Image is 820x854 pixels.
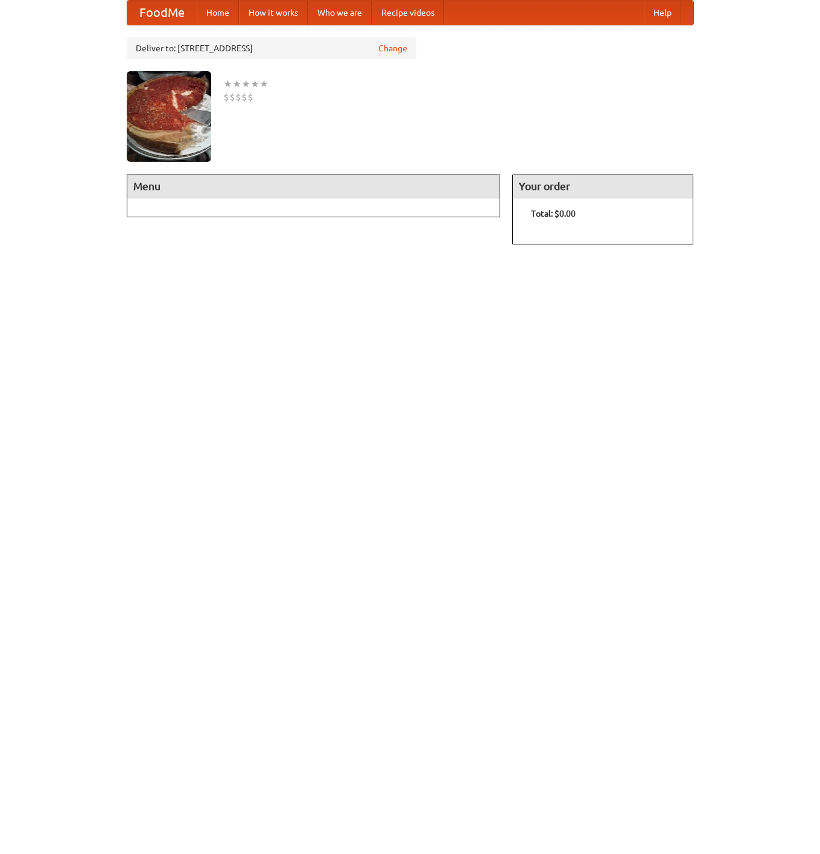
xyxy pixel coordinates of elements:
h4: Menu [127,174,500,199]
a: Change [378,42,407,54]
li: $ [247,91,253,104]
li: $ [241,91,247,104]
a: Help [644,1,681,25]
li: $ [229,91,235,104]
a: Home [197,1,239,25]
img: angular.jpg [127,71,211,162]
b: Total: $0.00 [531,209,576,218]
h4: Your order [513,174,693,199]
a: FoodMe [127,1,197,25]
li: ★ [250,77,259,91]
li: $ [235,91,241,104]
li: ★ [232,77,241,91]
a: Recipe videos [372,1,444,25]
div: Deliver to: [STREET_ADDRESS] [127,37,416,59]
a: How it works [239,1,308,25]
li: $ [223,91,229,104]
a: Who we are [308,1,372,25]
li: ★ [223,77,232,91]
li: ★ [259,77,269,91]
li: ★ [241,77,250,91]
